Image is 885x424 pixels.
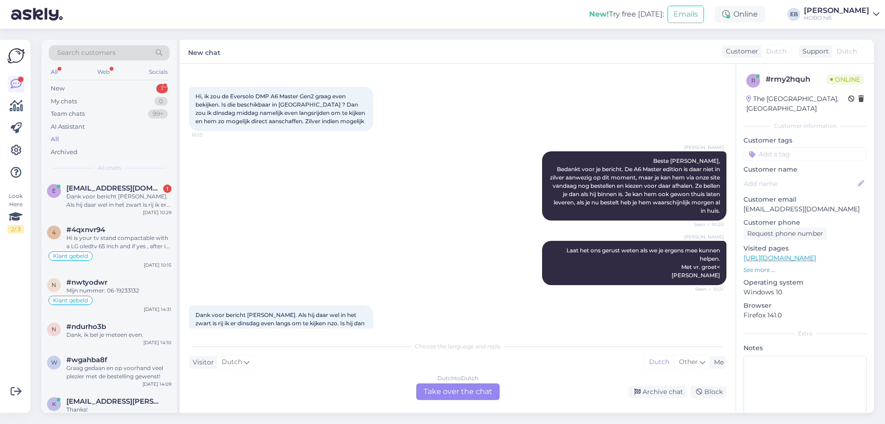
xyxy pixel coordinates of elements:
span: Hi, ik zou de Eversolo DMP A6 Master Gen2 graag even bekijken. Is die beschikbaar in [GEOGRAPHIC_... [195,93,366,125]
div: Hi is your tv stand compactable with a LG oledtv 65 inch and if yes , after I order when will be ... [66,234,171,251]
div: [DATE] 14:31 [144,306,171,313]
span: Search customers [57,48,116,58]
p: Customer tags [743,136,867,145]
div: Archived [51,148,77,157]
div: Dank voor bericht [PERSON_NAME]. Als hij daar wel in het zwart is rij ik er dinsdag even langs om... [66,192,171,209]
b: New! [589,10,609,18]
p: Operating system [743,278,867,287]
span: Laat het ons gerust weten als we je ergens mee kunnen helpen. Met vr. groet< [PERSON_NAME] [566,247,721,279]
div: Dutch [644,355,674,369]
p: Customer name [743,165,867,174]
span: 4 [52,229,56,236]
span: Seen ✓ 10:20 [689,221,724,228]
div: Socials [147,66,170,78]
div: [DATE] 10:15 [144,262,171,269]
button: Emails [667,6,704,23]
div: Block [690,386,726,398]
p: See more ... [743,266,867,274]
span: Klant gebeld [53,298,88,303]
div: Choose the language and reply [189,342,726,351]
div: Web [95,66,112,78]
div: All [49,66,59,78]
div: Graag gedaan en op voorhand veel plezier met de bestelling gewenst! [66,364,171,381]
div: [DATE] 14:10 [143,339,171,346]
div: Online [715,6,765,23]
span: Dank voor bericht [PERSON_NAME]. Als hij daar wel in het zwart is rij ik er dinsdag even langs om... [195,311,366,335]
div: Dutch to Dutch [437,374,478,382]
span: [PERSON_NAME] [684,144,724,151]
div: The [GEOGRAPHIC_DATA], [GEOGRAPHIC_DATA] [746,94,848,113]
span: n [52,281,56,288]
div: # rmy2hquh [766,74,826,85]
p: Notes [743,343,867,353]
span: All chats [98,164,121,172]
div: All [51,135,59,144]
div: Thanks! [66,406,171,414]
input: Add a tag [743,147,867,161]
span: Dutch [766,47,786,56]
div: Request phone number [743,227,827,240]
span: Other [679,358,698,366]
div: EB [787,8,800,21]
div: [DATE] 14:09 [142,381,171,388]
p: Customer phone [743,218,867,227]
div: Support [799,47,829,56]
div: 1 [163,185,171,193]
span: Seen ✓ 10:21 [689,286,724,293]
div: My chats [51,97,77,106]
span: #4qxnvr94 [66,226,105,234]
div: Mijn nummer: 06-19233132 [66,287,171,295]
div: HOBO hifi [804,14,869,22]
label: New chat [188,45,220,58]
div: Customer [722,47,758,56]
span: Beste [PERSON_NAME], Bedankt voor je bericht. De A6 Master edition is daar niet in zilver aanwezi... [550,157,721,214]
span: Online [826,74,864,84]
span: 10:13 [192,131,226,138]
span: kacper.gorski@hotmail.co.uk [66,397,162,406]
div: 99+ [148,109,168,119]
span: w [51,359,57,366]
span: #ndurho3b [66,322,106,331]
div: Me [710,358,724,367]
div: Try free [DATE]: [589,9,664,20]
span: e [52,187,56,194]
p: Firefox 141.0 [743,311,867,320]
p: Windows 10 [743,287,867,297]
span: Klant gebeld [53,253,88,259]
div: Look Here [7,192,24,233]
span: [PERSON_NAME] [684,233,724,240]
div: AI Assistant [51,122,85,131]
span: n [52,326,56,333]
div: Dank, ik bel je meteen even. [66,331,171,339]
span: #wgahba8f [66,356,107,364]
div: Team chats [51,109,85,119]
div: [PERSON_NAME] [804,7,869,14]
p: Visited pages [743,244,867,253]
div: Take over the chat [416,383,500,400]
input: Add name [744,179,856,189]
span: erwin@beekbol.com [66,184,162,192]
span: Dutch [837,47,857,56]
div: [DATE] 10:29 [143,209,171,216]
div: Customer information [743,122,867,130]
div: Extra [743,329,867,338]
span: k [52,400,56,407]
div: 1 [156,84,168,93]
div: 2 / 3 [7,225,24,233]
p: Browser [743,301,867,311]
p: Customer email [743,195,867,204]
a: [PERSON_NAME]HOBO hifi [804,7,879,22]
a: [URL][DOMAIN_NAME] [743,254,816,262]
span: r [751,77,755,84]
div: New [51,84,65,93]
span: #nwtyodwr [66,278,107,287]
img: Askly Logo [7,47,25,65]
div: 0 [154,97,168,106]
span: Dutch [222,357,242,367]
p: [EMAIL_ADDRESS][DOMAIN_NAME] [743,204,867,214]
div: Visitor [189,358,214,367]
div: Archive chat [629,386,687,398]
